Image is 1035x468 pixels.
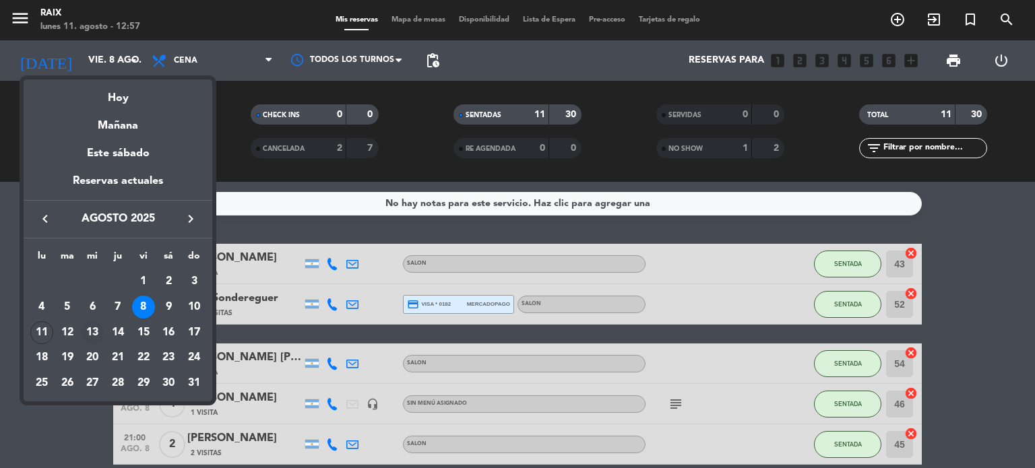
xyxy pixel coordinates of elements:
td: 19 de agosto de 2025 [55,345,80,370]
div: 5 [56,296,79,319]
button: keyboard_arrow_right [179,210,203,228]
td: 11 de agosto de 2025 [29,320,55,345]
td: 25 de agosto de 2025 [29,370,55,396]
span: agosto 2025 [57,210,179,228]
div: Este sábado [24,135,212,172]
td: 2 de agosto de 2025 [156,269,182,294]
div: 6 [81,296,104,319]
td: 13 de agosto de 2025 [80,320,105,345]
div: 22 [132,346,155,369]
td: 9 de agosto de 2025 [156,294,182,320]
td: 22 de agosto de 2025 [131,345,156,370]
td: 10 de agosto de 2025 [181,294,207,320]
div: 15 [132,321,155,344]
td: 12 de agosto de 2025 [55,320,80,345]
td: 6 de agosto de 2025 [80,294,105,320]
th: domingo [181,248,207,269]
th: jueves [105,248,131,269]
div: 26 [56,372,79,395]
i: keyboard_arrow_left [37,211,53,227]
div: 17 [183,321,206,344]
div: 29 [132,372,155,395]
td: 14 de agosto de 2025 [105,320,131,345]
div: 25 [30,372,53,395]
td: 27 de agosto de 2025 [80,370,105,396]
div: 12 [56,321,79,344]
td: 29 de agosto de 2025 [131,370,156,396]
th: lunes [29,248,55,269]
div: 21 [106,346,129,369]
div: 9 [157,296,180,319]
div: 7 [106,296,129,319]
td: 20 de agosto de 2025 [80,345,105,370]
td: 17 de agosto de 2025 [181,320,207,345]
div: 16 [157,321,180,344]
td: 31 de agosto de 2025 [181,370,207,396]
div: 3 [183,270,206,293]
td: 30 de agosto de 2025 [156,370,182,396]
div: 30 [157,372,180,395]
td: 1 de agosto de 2025 [131,269,156,294]
div: 24 [183,346,206,369]
td: 8 de agosto de 2025 [131,294,156,320]
div: 31 [183,372,206,395]
td: 4 de agosto de 2025 [29,294,55,320]
td: 24 de agosto de 2025 [181,345,207,370]
td: 23 de agosto de 2025 [156,345,182,370]
div: Reservas actuales [24,172,212,200]
td: 28 de agosto de 2025 [105,370,131,396]
div: 4 [30,296,53,319]
button: keyboard_arrow_left [33,210,57,228]
div: 8 [132,296,155,319]
div: 10 [183,296,206,319]
div: 14 [106,321,129,344]
th: viernes [131,248,156,269]
div: 23 [157,346,180,369]
td: 7 de agosto de 2025 [105,294,131,320]
div: 13 [81,321,104,344]
div: 19 [56,346,79,369]
div: 1 [132,270,155,293]
div: 20 [81,346,104,369]
div: 2 [157,270,180,293]
div: 27 [81,372,104,395]
td: 5 de agosto de 2025 [55,294,80,320]
td: 26 de agosto de 2025 [55,370,80,396]
div: Mañana [24,107,212,135]
th: martes [55,248,80,269]
td: 15 de agosto de 2025 [131,320,156,345]
i: keyboard_arrow_right [183,211,199,227]
td: 16 de agosto de 2025 [156,320,182,345]
div: 18 [30,346,53,369]
td: 18 de agosto de 2025 [29,345,55,370]
div: 28 [106,372,129,395]
div: Hoy [24,79,212,107]
td: 3 de agosto de 2025 [181,269,207,294]
td: 21 de agosto de 2025 [105,345,131,370]
th: miércoles [80,248,105,269]
div: 11 [30,321,53,344]
td: AGO. [29,269,131,294]
th: sábado [156,248,182,269]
